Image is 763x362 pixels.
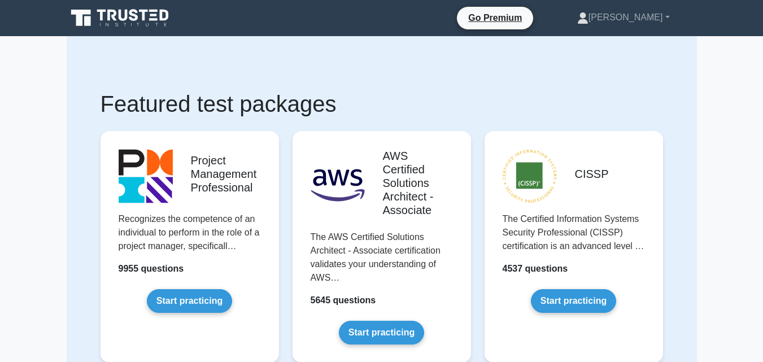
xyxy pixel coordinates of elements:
a: Start practicing [147,289,232,313]
h1: Featured test packages [101,90,663,117]
a: Start practicing [339,321,424,344]
a: [PERSON_NAME] [550,6,697,29]
a: Start practicing [531,289,616,313]
a: Go Premium [461,11,529,25]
